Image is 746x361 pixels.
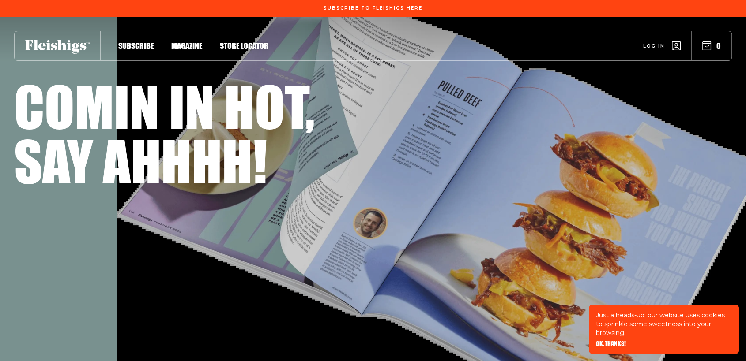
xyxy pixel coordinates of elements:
p: Just a heads-up: our website uses cookies to sprinkle some sweetness into your browsing. [596,311,732,337]
button: OK, THANKS! [596,341,626,347]
span: Subscribe To Fleishigs Here [324,6,422,11]
span: Magazine [171,41,202,51]
a: Subscribe To Fleishigs Here [322,6,424,10]
a: Store locator [220,40,268,52]
h1: Comin in hot, [14,78,315,133]
span: Subscribe [118,41,154,51]
span: Store locator [220,41,268,51]
h1: Say ahhhh! [14,133,267,188]
a: Subscribe [118,40,154,52]
a: Magazine [171,40,202,52]
button: 0 [702,41,721,51]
